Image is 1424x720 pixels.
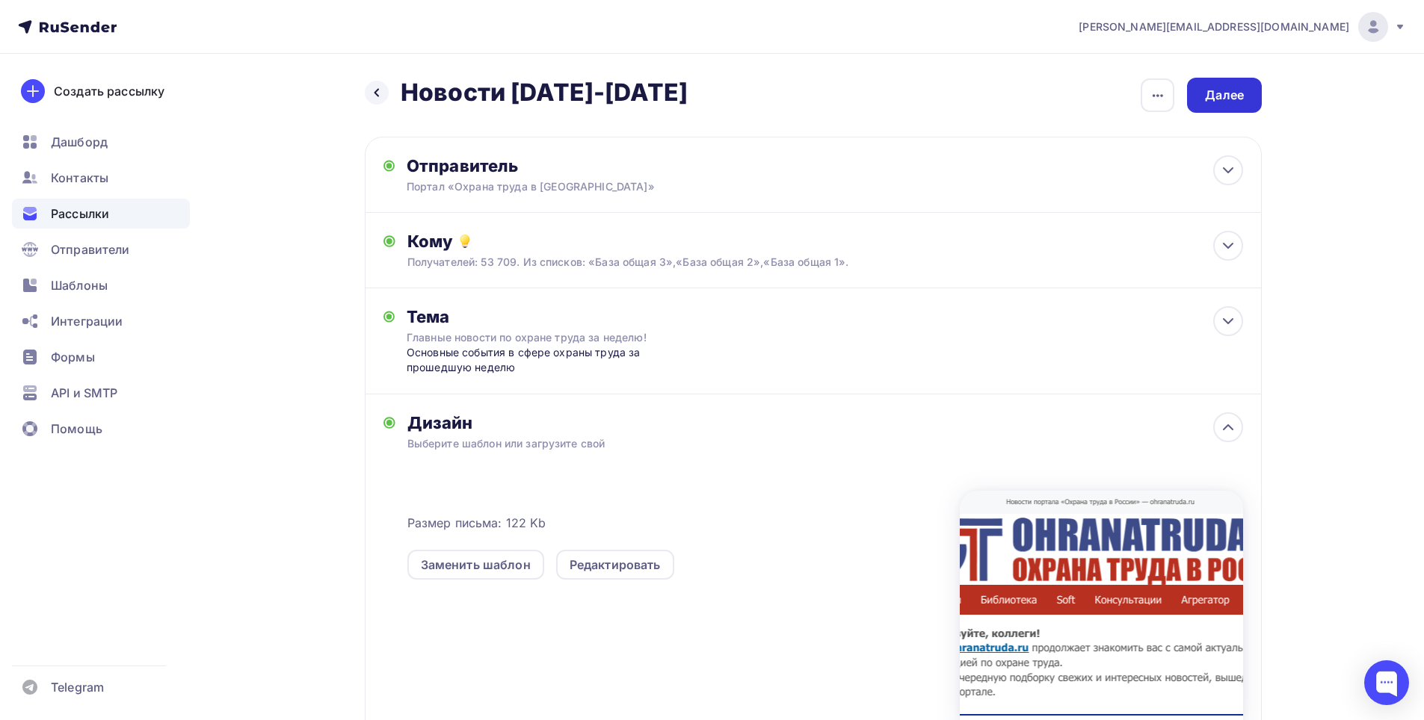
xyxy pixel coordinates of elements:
[51,205,109,223] span: Рассылки
[12,342,190,372] a: Формы
[12,270,190,300] a: Шаблоны
[51,678,104,696] span: Telegram
[1205,87,1244,104] div: Далее
[51,384,117,402] span: API и SMTP
[12,127,190,157] a: Дашборд
[407,345,702,376] div: Основные события в сфере охраны труда за прошедшую неделю
[12,199,190,229] a: Рассылки
[407,436,1160,451] div: Выберите шаблон или загрузите свой
[12,235,190,264] a: Отправители
[1079,12,1406,42] a: [PERSON_NAME][EMAIL_ADDRESS][DOMAIN_NAME]
[1079,19,1349,34] span: [PERSON_NAME][EMAIL_ADDRESS][DOMAIN_NAME]
[51,276,108,294] span: Шаблоны
[12,163,190,193] a: Контакты
[407,514,546,532] span: Размер письма: 122 Kb
[401,78,688,108] h2: Новости [DATE]-[DATE]
[54,82,164,100] div: Создать рассылку
[51,312,123,330] span: Интеграции
[51,133,108,151] span: Дашборд
[407,179,698,194] div: Портал «Охрана труда в [GEOGRAPHIC_DATA]»
[407,231,1243,252] div: Кому
[570,556,661,574] div: Редактировать
[51,420,102,438] span: Помощь
[407,306,702,327] div: Тема
[407,255,1160,270] div: Получателей: 53 709. Из списков: «База общая 3»,«База общая 2»,«База общая 1».
[421,556,531,574] div: Заменить шаблон
[51,348,95,366] span: Формы
[51,169,108,187] span: Контакты
[51,240,130,258] span: Отправители
[407,155,730,176] div: Отправитель
[407,330,673,345] div: Главные новости по охране труда за неделю!
[407,412,1243,433] div: Дизайн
